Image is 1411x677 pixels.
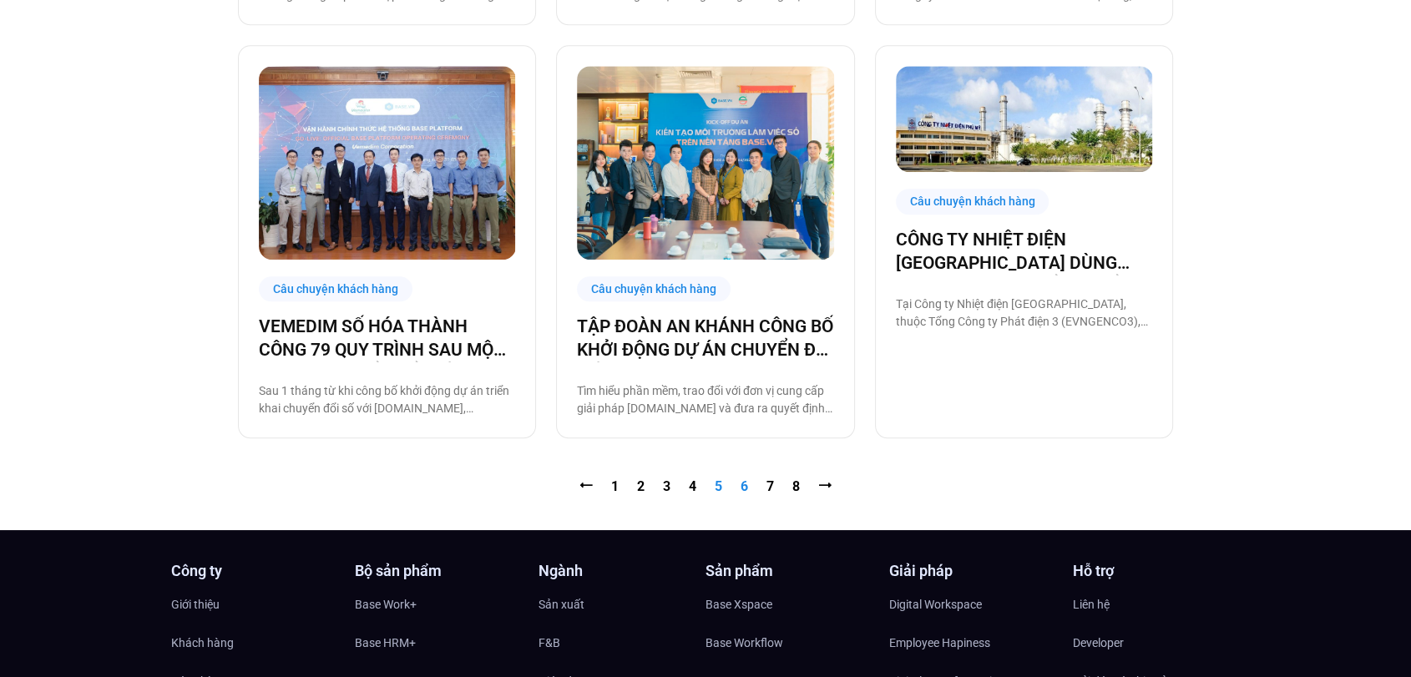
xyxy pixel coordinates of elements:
span: Base Workflow [705,630,783,655]
a: Liên hệ [1073,592,1240,617]
a: 4 [689,478,696,494]
span: Liên hệ [1073,592,1110,617]
a: Base Work+ [355,592,522,617]
a: 7 [766,478,774,494]
a: Sản xuất [539,592,705,617]
h4: Giải pháp [889,563,1056,578]
span: Developer [1073,630,1124,655]
a: ⭠ [579,478,593,494]
span: Employee Hapiness [889,630,990,655]
span: F&B [539,630,560,655]
h4: Hỗ trợ [1073,563,1240,578]
a: Giới thiệu [171,592,338,617]
span: Digital Workspace [889,592,982,617]
span: Base HRM+ [355,630,416,655]
span: Giới thiệu [171,592,220,617]
a: 8 [792,478,800,494]
span: Base Work+ [355,592,417,617]
a: TẬP ĐOÀN AN KHÁNH CÔNG BỐ KHỞI ĐỘNG DỰ ÁN CHUYỂN ĐỔI SỐ CÙNG [DOMAIN_NAME] [577,315,833,361]
div: Câu chuyện khách hàng [259,276,412,302]
p: Tìm hiểu phần mềm, trao đổi với đơn vị cung cấp giải pháp [DOMAIN_NAME] và đưa ra quyết định khởi... [577,382,833,417]
a: 6 [741,478,748,494]
a: Khách hàng [171,630,338,655]
p: Tại Công ty Nhiệt điện [GEOGRAPHIC_DATA], thuộc Tổng Công ty Phát điện 3 (EVNGENCO3), bên cạnh áp... [896,296,1152,331]
span: Base Xspace [705,592,772,617]
div: Câu chuyện khách hàng [896,189,1049,215]
a: Digital Workspace [889,592,1056,617]
a: Employee Hapiness [889,630,1056,655]
a: 2 [637,478,645,494]
h4: Ngành [539,563,705,578]
div: Câu chuyện khách hàng [577,276,731,302]
a: VEMEDIM SỐ HÓA THÀNH CÔNG 79 QUY TRÌNH SAU MỘT THÁNG CHUYỂN ĐỔI SỐ CÙNG BASE [259,315,515,361]
a: Developer [1073,630,1240,655]
a: 3 [663,478,670,494]
p: Sau 1 tháng từ khi công bố khởi động dự án triển khai chuyển đổi số với [DOMAIN_NAME], Vemedim Co... [259,382,515,417]
h4: Bộ sản phẩm [355,563,522,578]
h4: Công ty [171,563,338,578]
a: Base Workflow [705,630,872,655]
span: Khách hàng [171,630,234,655]
a: 1 [611,478,619,494]
a: Base HRM+ [355,630,522,655]
a: ⭢ [818,478,832,494]
nav: Pagination [238,477,1173,497]
h4: Sản phẩm [705,563,872,578]
a: F&B [539,630,705,655]
span: 5 [715,478,722,494]
a: Base Xspace [705,592,872,617]
a: CÔNG TY NHIỆT ĐIỆN [GEOGRAPHIC_DATA] DÙNG ỨNG DỤNG BASE ĐỂ CHUYỂN ĐỔI SỐ DOANH NGHIỆP [896,228,1152,275]
span: Sản xuất [539,592,584,617]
